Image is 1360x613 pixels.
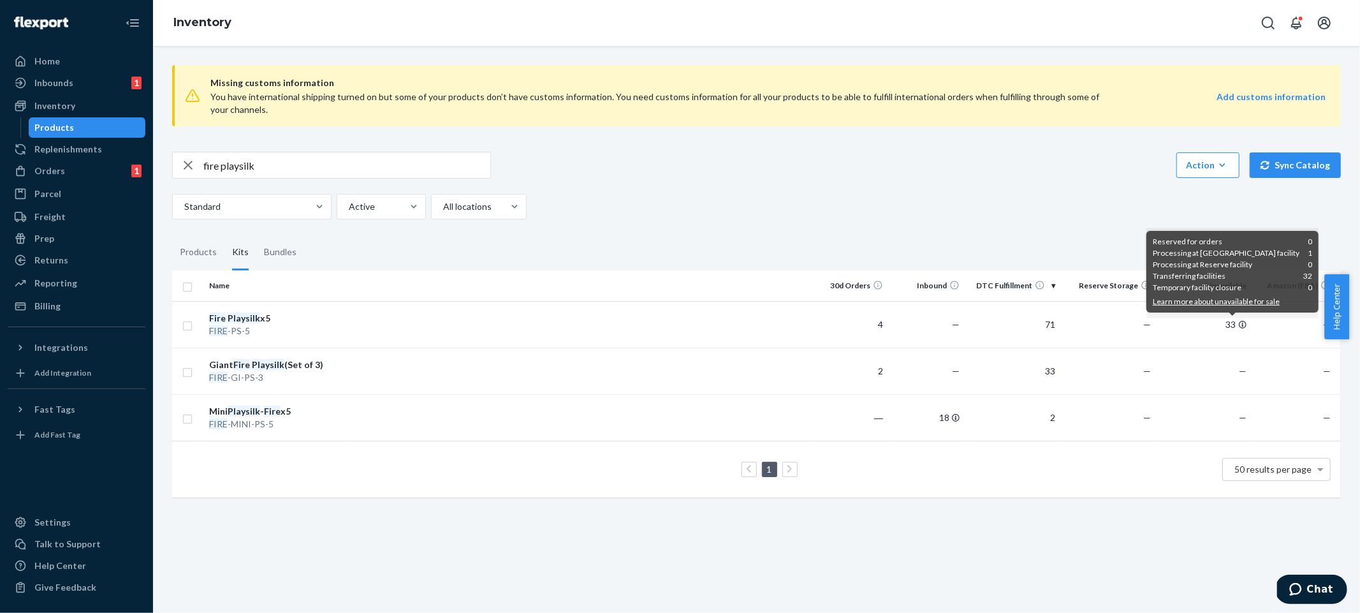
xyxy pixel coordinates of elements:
div: Processing at Reserve facility [1153,259,1312,270]
td: 2 [965,394,1060,441]
button: Learn more about unavailable for sale [1153,296,1280,307]
a: Billing [8,296,145,316]
div: Give Feedback [34,581,96,594]
div: Products [35,121,75,134]
div: Integrations [34,341,88,354]
span: 50 results per page [1235,464,1312,475]
em: Playsilk [228,313,260,323]
div: Bundles [264,235,296,270]
div: Giant (Set of 3) [209,358,342,371]
a: Returns [8,250,145,270]
a: Add Integration [8,363,145,383]
em: Playsilk [228,406,260,417]
div: Processing at [GEOGRAPHIC_DATA] facility [1153,247,1312,259]
div: Kits [232,235,249,270]
div: Add Integration [34,367,91,378]
span: 0 [1308,282,1312,293]
a: Products [29,117,146,138]
div: 1 [131,165,142,177]
td: 4 [812,301,888,348]
ol: breadcrumbs [163,4,242,41]
th: DTC Fulfillment [965,270,1060,301]
a: Replenishments [8,139,145,159]
div: -MINI-PS-5 [209,418,342,431]
span: — [1323,412,1331,423]
div: Settings [34,516,71,529]
div: Products [180,235,217,270]
div: Mini - x5 [209,405,342,418]
span: — [1143,366,1151,376]
div: -GI-PS-3 [209,371,342,384]
div: Inbounds [34,77,73,89]
div: Prep [34,232,54,245]
button: Integrations [8,337,145,358]
button: Give Feedback [8,577,145,598]
a: Inbounds1 [8,73,145,93]
div: Orders [34,165,65,177]
input: Standard [183,200,184,213]
th: Reserve Storage [1060,270,1156,301]
div: Fast Tags [34,403,75,416]
a: Settings [8,512,145,533]
a: Page 1 is your current page [764,464,775,475]
button: Action [1176,152,1239,178]
div: Reporting [34,277,77,290]
div: Inventory [34,100,75,112]
div: Freight [34,210,66,223]
em: Fire [209,313,226,323]
div: Transferring facilities [1153,270,1312,282]
em: Fire [233,359,250,370]
button: Open account menu [1312,10,1337,36]
th: 30d Orders [812,270,888,301]
span: — [1143,319,1151,330]
span: Missing customs information [210,75,1326,91]
span: 32 [1303,270,1312,282]
th: Name [204,270,347,301]
span: — [1143,412,1151,423]
div: 1 [131,77,142,89]
td: 18 [888,394,965,441]
button: Open Search Box [1255,10,1281,36]
input: All locations [442,200,443,213]
div: x5 [209,312,342,325]
input: Search inventory by name or sku [203,152,490,178]
div: Returns [34,254,68,267]
a: Inventory [173,15,231,29]
td: 33 [1156,301,1252,348]
div: Billing [34,300,61,313]
a: Help Center [8,556,145,576]
div: Home [34,55,60,68]
td: ― [812,394,888,441]
td: 71 [965,301,1060,348]
th: Inbound [888,270,965,301]
div: Temporary facility closure [1153,282,1312,293]
a: Parcel [8,184,145,204]
em: FIRE [209,372,228,383]
div: Replenishments [34,143,102,156]
span: — [1323,366,1331,376]
div: Help Center [34,559,86,572]
span: — [1239,412,1247,423]
button: Help Center [1324,274,1349,339]
a: Inventory [8,96,145,116]
img: Flexport logo [14,17,68,29]
a: Reporting [8,273,145,293]
div: Parcel [34,188,61,200]
div: -PS-5 [209,325,342,337]
button: Close Navigation [120,10,145,36]
a: Add Fast Tag [8,425,145,445]
span: 1 [1308,247,1312,259]
span: 0 [1308,236,1312,247]
em: Playsilk [252,359,284,370]
td: 33 [965,348,1060,394]
span: 0 [1308,259,1312,270]
div: Action [1186,159,1230,172]
button: Open notifications [1283,10,1309,36]
a: Orders1 [8,161,145,181]
a: Freight [8,207,145,227]
input: Active [347,200,349,213]
div: Add Fast Tag [34,429,80,440]
button: Sync Catalog [1250,152,1341,178]
button: Fast Tags [8,399,145,420]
